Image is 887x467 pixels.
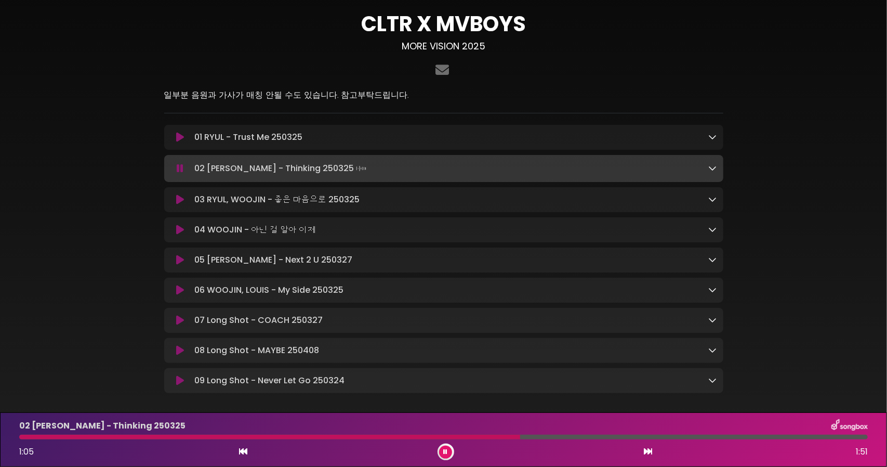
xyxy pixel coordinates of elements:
[831,419,868,433] img: songbox-logo-white.png
[194,193,360,206] p: 03 RYUL, WOOJIN - 좋은 마음으로 250325
[194,161,368,176] p: 02 [PERSON_NAME] - Thinking 250325
[194,224,315,236] p: 04 WOOJIN - 아닌 걸 알아 이제
[194,344,319,357] p: 08 Long Shot - MAYBE 250408
[194,284,343,296] p: 06 WOOJIN, LOUIS - My Side 250325
[164,11,723,36] h1: CLTR X MVBOYS
[194,131,302,144] p: 01 RYUL - Trust Me 250325
[164,89,723,101] p: 일부분 음원과 가사가 매칭 안될 수도 있습니다. 참고부탁드립니다.
[194,254,352,266] p: 05 [PERSON_NAME] - Next 2 U 250327
[164,41,723,52] h3: MORE VISION 2025
[194,314,323,327] p: 07 Long Shot - COACH 250327
[19,420,186,432] p: 02 [PERSON_NAME] - Thinking 250325
[194,374,345,387] p: 09 Long Shot - Never Let Go 250324
[354,161,368,176] img: waveform4.gif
